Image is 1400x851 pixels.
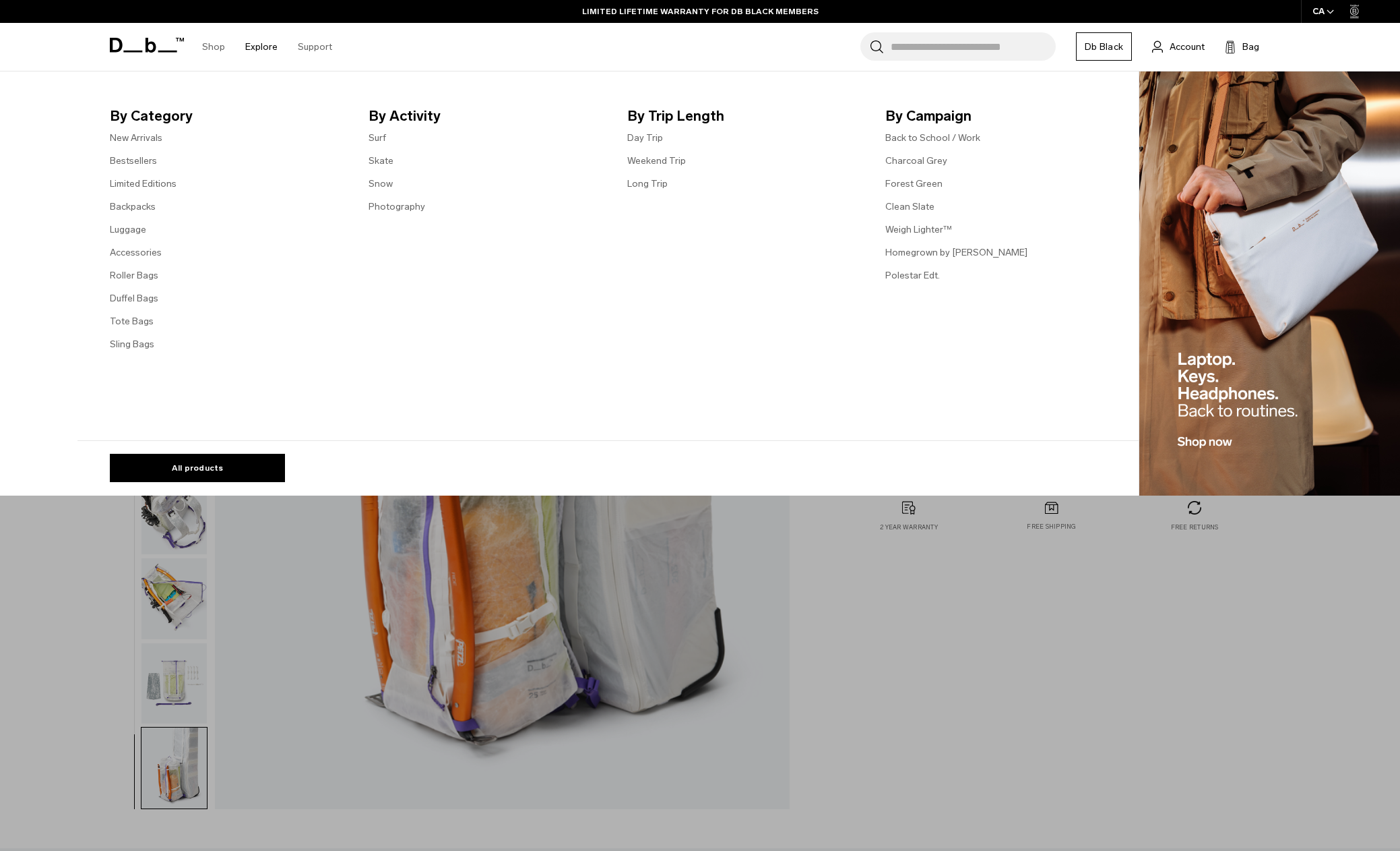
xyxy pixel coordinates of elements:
[110,105,347,127] span: By Category
[1242,40,1259,54] span: Bag
[1076,32,1132,61] a: Db Black
[110,454,285,482] a: All products
[885,105,1122,127] span: By Campaign
[885,177,943,191] a: Forest Green
[202,23,225,71] a: Shop
[885,200,934,214] a: Clean Slate
[627,154,686,168] a: Weekend Trip
[885,223,952,237] a: Weigh Lighter™
[369,131,386,145] a: Surf
[192,23,342,71] nav: Main Navigation
[885,131,980,145] a: Back to School / Work
[110,223,146,237] a: Luggage
[110,200,156,214] a: Backpacks
[627,131,663,145] a: Day Trip
[110,268,158,283] a: Roller Bags
[369,200,425,214] a: Photography
[1170,40,1205,54] span: Account
[110,131,162,145] a: New Arrivals
[110,154,157,168] a: Bestsellers
[110,337,154,351] a: Sling Bags
[1139,71,1400,496] img: Db
[369,154,393,168] a: Skate
[885,154,947,168] a: Charcoal Grey
[582,5,819,18] a: LIMITED LIFETIME WARRANTY FOR DB BLACK MEMBERS
[369,177,393,191] a: Snow
[245,23,278,71] a: Explore
[627,105,864,127] span: By Trip Length
[298,23,332,71] a: Support
[110,314,154,328] a: Tote Bags
[627,177,668,191] a: Long Trip
[885,268,940,283] a: Polestar Edt.
[885,245,1027,260] a: Homegrown by [PERSON_NAME]
[369,105,606,127] span: By Activity
[110,177,177,191] a: Limited Editions
[1225,38,1259,55] button: Bag
[110,245,162,260] a: Accessories
[1152,38,1205,55] a: Account
[110,291,158,305] a: Duffel Bags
